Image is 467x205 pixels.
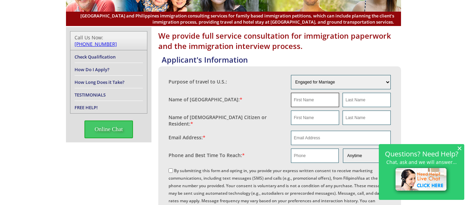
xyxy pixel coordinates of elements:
h4: Applicant's Information [162,54,401,65]
input: First Name [291,93,339,107]
input: Last Name [343,111,391,125]
label: Name of [DEMOGRAPHIC_DATA] Citizen or Resident: [169,114,284,127]
span: Online Chat [84,120,133,138]
span: × [457,145,462,151]
span: [GEOGRAPHIC_DATA] and Philippines immigration consulting services for family based immigration pe... [73,13,394,25]
a: [PHONE_NUMBER] [75,41,117,47]
h2: Questions? Need Help? [382,151,461,157]
input: Phone [291,149,339,163]
img: live-chat-icon.png [392,165,451,195]
input: Email Address [291,131,391,145]
div: Call Us Now: [75,34,143,47]
a: TESTIMONIALS [75,92,106,98]
label: Purpose of travel to U.S.: [169,78,227,85]
a: How Long Does it Take? [75,79,124,85]
a: How Do I Apply? [75,66,109,73]
a: Check Qualification [75,54,116,60]
input: Last Name [343,93,391,107]
a: FREE HELP! [75,104,98,111]
label: Email Address: [169,134,205,141]
p: Chat, ask and we will answer... [382,159,461,165]
label: Name of [GEOGRAPHIC_DATA]: [169,96,242,103]
input: First Name [291,111,339,125]
h1: We provide full service consultation for immigration paperwork and the immigration interview proc... [158,30,401,51]
select: Phone and Best Reach Time are required. [343,149,391,163]
label: Phone and Best Time To Reach: [169,152,245,158]
input: By submitting this form and opting in, you provide your express written consent to receive market... [169,168,173,173]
